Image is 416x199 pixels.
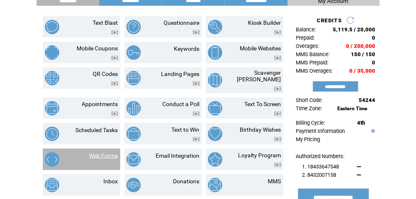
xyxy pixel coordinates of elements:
[156,152,200,159] a: Email Integration
[193,30,200,35] img: video.png
[274,163,281,167] img: video.png
[245,101,281,107] a: Text To Screen
[111,111,118,116] img: video.png
[274,137,281,142] img: video.png
[45,152,59,167] img: web-forms.png
[93,19,118,26] a: Text Blast
[237,69,281,83] a: Scavenger [PERSON_NAME]
[317,17,342,24] span: CREDITS
[372,35,376,41] span: 0
[208,127,222,141] img: birthday-wishes.png
[76,127,118,133] a: Scheduled Tasks
[296,51,330,57] span: MMS Balance:
[208,152,222,167] img: loyalty-program.png
[161,71,200,77] a: Landing Pages
[172,126,200,133] a: Text to Win
[274,87,281,91] img: video.png
[296,97,323,103] span: Short Code:
[82,101,118,107] a: Appointments
[126,127,141,141] img: text-to-win.png
[208,178,222,192] img: mms.png
[111,30,118,35] img: video.png
[372,59,376,66] span: 0
[296,153,345,159] span: Authorized Numbers:
[77,45,118,52] a: Mobile Coupons
[208,45,222,60] img: mobile-websites.png
[274,30,281,35] img: video.png
[238,152,281,159] a: Loyalty Program
[296,128,345,134] a: Payment Information
[111,81,118,86] img: video.png
[208,73,222,88] img: scavenger-hunt.png
[164,19,200,26] a: Questionnaire
[302,172,337,178] span: 2. 8432007158
[296,105,323,111] span: Time Zone:
[240,126,281,133] a: Birthday Wishes
[126,178,141,192] img: donations.png
[193,81,200,86] img: video.png
[173,178,200,185] a: Donations
[296,26,316,33] span: Balance:
[296,59,329,66] span: MMS Prepaid:
[359,97,376,103] span: 54244
[274,111,281,116] img: video.png
[126,20,141,34] img: questionnaire.png
[338,106,368,111] span: Eastern Time
[268,178,281,185] a: MMS
[302,163,339,170] span: 1. 18433647548
[104,178,118,185] a: Inbox
[45,178,59,192] img: inbox.png
[193,111,200,116] img: video.png
[346,43,376,49] span: 0 / 200,000
[45,127,59,141] img: scheduled-tasks.png
[163,101,200,107] a: Conduct a Poll
[333,26,376,33] span: 5,119.5 / 20,000
[240,45,281,52] a: Mobile Websites
[296,68,333,74] span: MMS Overages:
[45,71,59,85] img: qr-codes.png
[296,35,315,41] span: Prepaid:
[93,71,118,77] a: QR Codes
[296,120,325,126] span: Billing Cycle:
[126,45,141,60] img: keywords.png
[126,101,141,116] img: conduct-a-poll.png
[369,129,375,133] img: help.gif
[193,137,200,142] img: video.png
[45,45,59,60] img: mobile-coupons.png
[296,43,320,49] span: Overages:
[111,56,118,60] img: video.png
[248,19,281,26] a: Kiosk Builder
[358,120,365,126] span: 4th
[45,20,59,34] img: text-blast.png
[45,101,59,116] img: appointments.png
[296,136,320,142] a: My Pricing
[126,152,141,167] img: email-integration.png
[89,152,118,159] a: Web Forms
[174,45,200,52] a: Keywords
[208,101,222,116] img: text-to-screen.png
[351,51,376,57] span: 150 / 150
[208,20,222,34] img: kiosk-builder.png
[274,56,281,60] img: video.png
[126,71,141,85] img: landing-pages.png
[350,68,376,74] span: 0 / 35,000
